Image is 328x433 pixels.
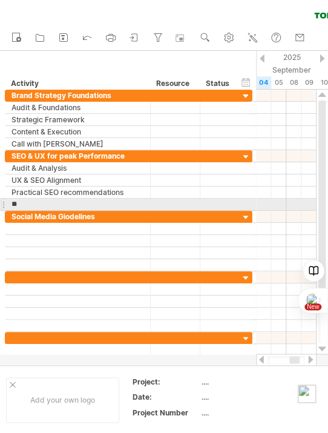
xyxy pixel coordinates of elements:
[6,377,119,423] div: Add your own logo
[286,76,301,89] div: Monday, 8 September 2025
[11,150,144,162] div: SEO & UX for peak Performance
[11,90,144,101] div: Brand Strategy Foundations
[271,76,286,89] div: Friday, 5 September 2025
[133,377,199,387] div: Project:
[11,126,144,137] div: Content & Execution
[11,78,143,90] div: Activity
[301,76,317,89] div: Tuesday, 9 September 2025
[11,211,144,222] div: Social Media Giodelines
[11,162,144,174] div: Audit & Analysis
[256,76,271,89] div: Thursday, 4 September 2025
[202,392,303,402] div: ....
[11,102,144,113] div: Audit & Foundations
[202,377,303,387] div: ....
[156,78,193,90] div: Resource
[133,407,199,417] div: Project Number
[11,187,144,198] div: Practical SEO recommendations
[133,392,199,402] div: Date:
[11,138,144,150] div: Call with [PERSON_NAME]
[11,174,144,186] div: UX & SEO Alignment
[11,114,144,125] div: Strategic Framework
[202,407,303,417] div: ....
[206,78,232,90] div: Status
